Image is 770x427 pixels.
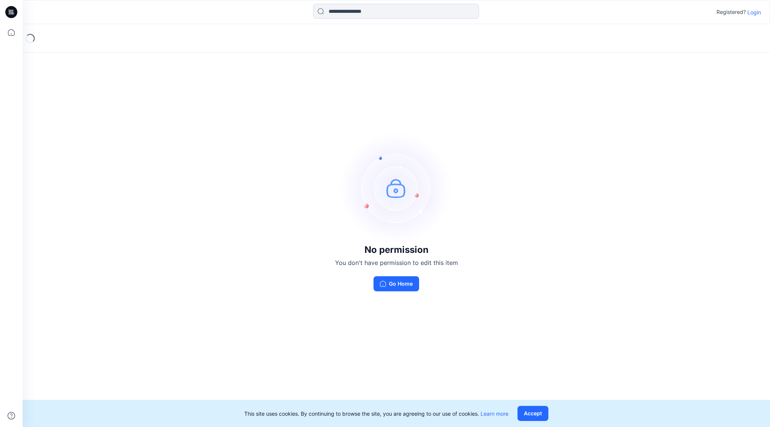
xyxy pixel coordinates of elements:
img: no-perm.svg [340,132,453,245]
p: This site uses cookies. By continuing to browse the site, you are agreeing to our use of cookies. [244,410,508,418]
h3: No permission [335,245,458,255]
p: Registered? [716,8,746,17]
button: Accept [517,406,548,421]
p: You don't have permission to edit this item [335,258,458,267]
button: Go Home [374,276,419,291]
p: Login [747,8,761,16]
a: Learn more [481,410,508,417]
